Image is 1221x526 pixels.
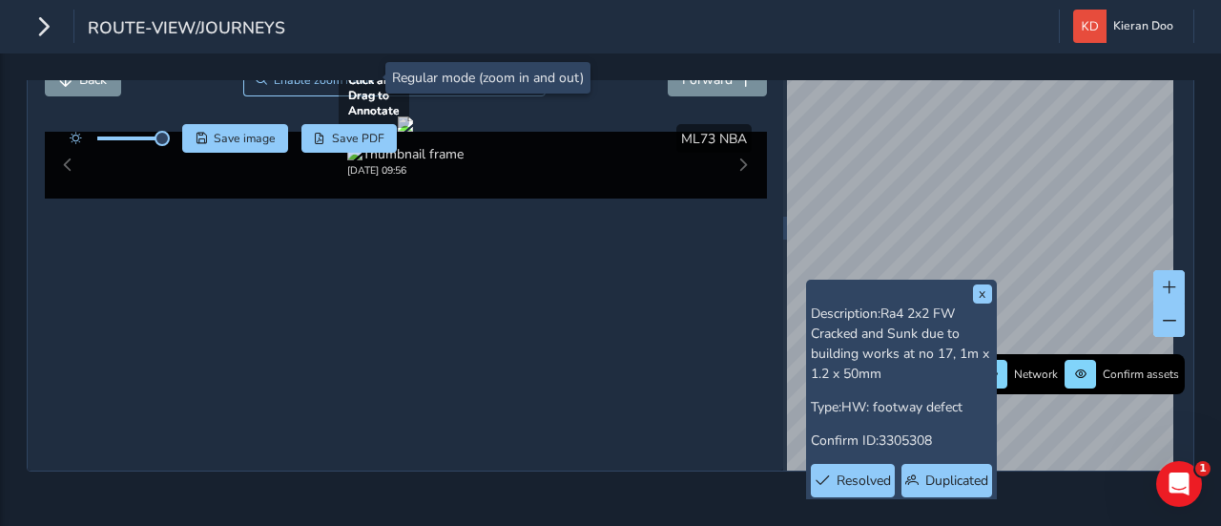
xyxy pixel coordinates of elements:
[811,464,896,497] button: Resolved
[1014,367,1058,382] span: Network
[347,145,464,163] img: Thumbnail frame
[837,472,891,490] span: Resolved
[274,73,375,88] span: Enable zoom mode
[243,63,387,96] button: Zoom
[214,131,276,146] span: Save image
[811,397,992,417] p: Type:
[811,431,992,451] p: Confirm ID:
[332,131,384,146] span: Save PDF
[668,63,767,96] button: Forward
[182,124,288,153] button: Save
[811,304,992,384] p: Description:
[45,63,121,96] button: Back
[682,71,733,89] span: Forward
[301,124,398,153] button: PDF
[901,464,991,497] button: Duplicated
[1156,461,1202,507] iframe: Intercom live chat
[879,431,932,450] span: 3305308
[79,71,107,89] span: Back
[1073,10,1107,43] img: diamond-layout
[973,284,992,304] button: x
[841,398,962,416] span: HW: footway defect
[925,472,988,490] span: Duplicated
[1113,10,1173,43] span: Kieran Doo
[1103,367,1179,382] span: Confirm assets
[347,163,464,178] div: [DATE] 09:56
[811,305,989,383] span: Ra4 2x2 FW Cracked and Sunk due to building works at no 17, 1m x 1.2 x 50mm
[681,130,747,148] span: ML73 NBA
[1195,461,1211,476] span: 1
[88,16,285,43] span: route-view/journeys
[1073,10,1180,43] button: Kieran Doo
